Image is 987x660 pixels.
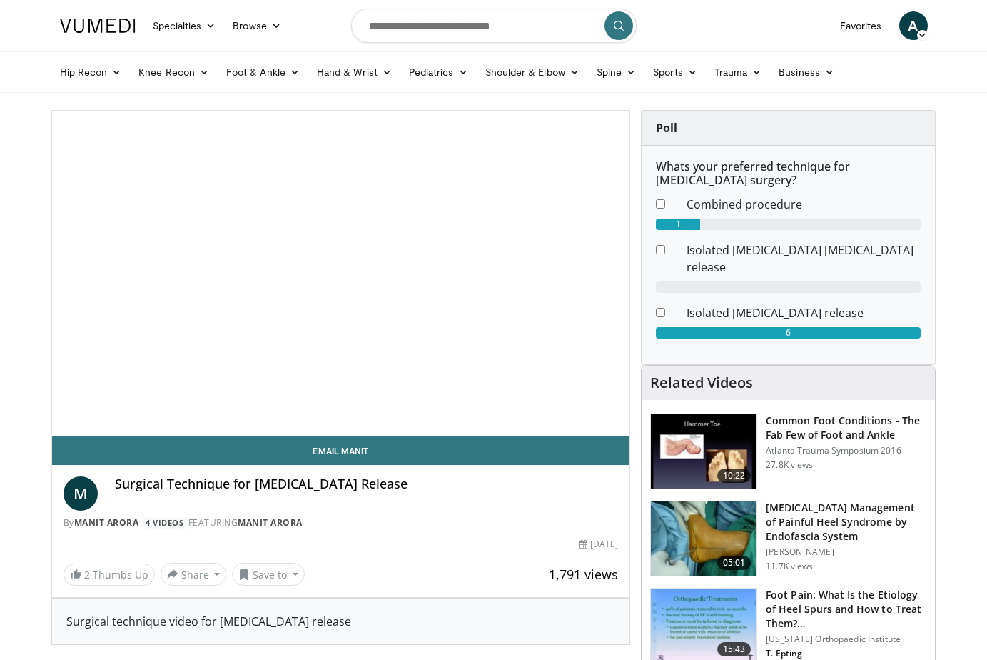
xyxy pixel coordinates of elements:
h3: Foot Pain: What Is the Etiology of Heel Spurs and How to Treat Them?… [766,588,926,631]
h6: Whats your preferred technique for [MEDICAL_DATA] surgery? [656,160,921,187]
div: 6 [656,327,921,339]
span: 05:01 [717,556,751,570]
p: [US_STATE] Orthopaedic Institute [766,634,926,645]
a: Business [770,58,843,86]
p: Atlanta Trauma Symposium 2016 [766,445,926,456]
a: Pediatrics [400,58,477,86]
div: Surgical technique video for [MEDICAL_DATA] release [66,613,616,630]
span: 15:43 [717,642,751,656]
p: 11.7K views [766,561,813,572]
input: Search topics, interventions [351,9,637,43]
a: 10:22 Common Foot Conditions - The Fab Few of Foot and Ankle Atlanta Trauma Symposium 2016 27.8K ... [650,414,926,489]
h4: Related Videos [650,374,753,391]
video-js: Video Player [52,111,630,436]
img: VuMedi Logo [60,19,136,33]
h3: Common Foot Conditions - The Fab Few of Foot and Ankle [766,414,926,442]
a: Manit Arora [74,516,139,529]
dd: Combined procedure [676,196,931,213]
a: Hip Recon [51,58,131,86]
a: Manit Arora [238,516,303,529]
a: Favorites [831,11,891,40]
span: 10:22 [717,469,751,483]
a: 4 Videos [141,517,188,529]
p: T. Epting [766,648,926,659]
a: Spine [588,58,644,86]
a: A [899,11,928,40]
a: M [64,476,98,511]
a: Trauma [706,58,771,86]
p: 27.8K views [766,459,813,471]
a: 05:01 [MEDICAL_DATA] Management of Painful Heel Syndrome by Endofascia System [PERSON_NAME] 11.7K... [650,501,926,576]
img: osam_1.png.150x105_q85_crop-smart_upscale.jpg [651,501,756,576]
a: Specialties [144,11,225,40]
a: Foot & Ankle [218,58,308,86]
h3: [MEDICAL_DATA] Management of Painful Heel Syndrome by Endofascia System [766,501,926,544]
a: Sports [644,58,706,86]
button: Save to [232,563,305,586]
a: Knee Recon [130,58,218,86]
div: [DATE] [579,538,618,551]
span: 1,791 views [549,566,618,583]
a: 2 Thumbs Up [64,564,155,586]
img: 4559c471-f09d-4bda-8b3b-c296350a5489.150x105_q85_crop-smart_upscale.jpg [651,414,756,489]
dd: Isolated [MEDICAL_DATA] [MEDICAL_DATA] release [676,241,931,276]
div: 1 [656,219,700,230]
a: Browse [224,11,290,40]
h4: Surgical Technique for [MEDICAL_DATA] Release [115,476,619,492]
p: [PERSON_NAME] [766,546,926,558]
button: Share [161,563,227,586]
strong: Poll [656,120,677,136]
dd: Isolated [MEDICAL_DATA] release [676,304,931,321]
span: 2 [84,568,90,581]
a: Hand & Wrist [308,58,400,86]
div: By FEATURING [64,516,619,529]
a: Email Manit [52,436,630,465]
a: Shoulder & Elbow [477,58,588,86]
